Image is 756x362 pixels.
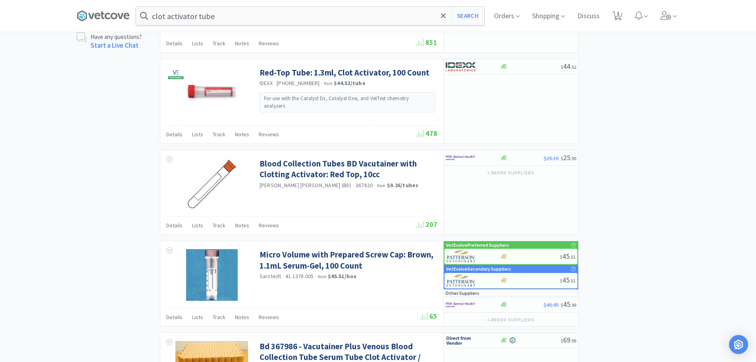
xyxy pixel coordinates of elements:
[318,274,327,279] span: from
[446,299,475,311] img: f6b2451649754179b5b4e0c70c3f7cb0_2.png
[561,335,576,345] span: 69
[213,222,225,229] span: Track
[561,338,563,344] span: $
[90,41,139,50] a: Start a Live Chat
[417,38,437,47] span: 851
[260,182,352,189] a: [PERSON_NAME] [PERSON_NAME] (BD)
[377,183,386,188] span: from
[560,275,575,285] span: 45
[259,40,279,47] span: Reviews
[334,79,365,87] strong: $44.52 / tube
[166,65,185,84] img: badf310d0ea842e9930d5bc0481873db_341.png
[264,95,431,109] p: For use with the Catalyst Dx, Catalyst One, and VetTest chemistry analyzers
[283,273,284,280] span: ·
[446,241,509,249] p: VetEvolve Preferred Suppliers
[328,273,357,280] strong: $45.51 / box
[285,273,314,280] span: 41.1378.005
[166,40,183,47] span: Details
[446,275,476,287] img: f5e969b455434c6296c6d81ef179fa71_3.png
[321,79,323,87] span: ·
[569,278,575,284] span: . 51
[90,33,142,41] p: Have any questions?
[570,155,576,161] span: . 90
[544,301,559,308] span: $46.45
[259,314,279,321] span: Reviews
[166,314,183,321] span: Details
[574,13,603,20] a: Discuss
[561,62,576,71] span: 44
[451,7,484,25] button: Search
[446,335,475,347] img: c67096674d5b41e1bca769e75293f8dd_19.png
[570,338,576,344] span: . 99
[213,40,225,47] span: Track
[560,252,575,261] span: 45
[186,67,238,119] img: 122cdb8dd18a41acb45393766ca1751f_657033.png
[213,131,225,138] span: Track
[356,182,373,189] span: 367820
[235,40,249,47] span: Notes
[446,265,511,273] p: VetEvolve Secondary Suppliers
[374,182,375,189] span: ·
[213,314,225,321] span: Track
[561,300,576,309] span: 45
[277,79,320,87] span: [PHONE_NUMBER]
[570,64,576,70] span: . 52
[483,167,538,178] button: +2more suppliers
[166,131,183,138] span: Details
[235,131,249,138] span: Notes
[259,222,279,229] span: Reviews
[544,155,559,162] span: $26.16
[186,158,238,210] img: 09e02510f3b642d6b1741d2732582a3c_116754.png
[387,182,419,189] strong: $0.26 / tubes
[192,131,203,138] span: Lists
[192,40,203,47] span: Lists
[235,314,249,321] span: Notes
[136,7,484,25] input: Search by item, sku, manufacturer, ingredient, size...
[417,220,437,229] span: 207
[259,131,279,138] span: Reviews
[260,79,273,87] a: IDEXX
[561,302,563,308] span: $
[417,129,437,138] span: 478
[260,273,281,280] a: Sarstedt
[260,249,435,271] a: Micro Volume with Prepared Screw Cap: Brown, 1.1mL Serum-Gel, 100 Count
[445,289,479,297] p: Other Suppliers
[560,254,562,260] span: $
[353,182,354,189] span: ·
[260,67,429,78] a: Red-Top Tube: 1.3ml, Clot Activator, 100 Count
[166,222,183,229] span: Details
[609,14,625,21] a: 1
[446,61,475,73] img: 13250b0087d44d67bb1668360c5632f9_13.png
[561,155,563,161] span: $
[561,153,576,162] span: 25
[560,278,562,284] span: $
[570,302,576,308] span: . 99
[569,254,575,260] span: . 51
[446,152,475,164] img: f6b2451649754179b5b4e0c70c3f7cb0_2.png
[235,222,249,229] span: Notes
[421,312,437,321] span: 65
[192,314,203,321] span: Lists
[324,81,333,86] span: from
[729,335,748,354] div: Open Intercom Messenger
[315,273,317,280] span: ·
[561,64,563,70] span: $
[186,249,238,301] img: 825205e587574afa8e85ba029198a307_116684.png
[274,79,275,87] span: ·
[260,158,435,180] a: Blood Collection Tubes BD Vacutainer with Clotting Activator: Red Top, 10cc
[483,314,538,325] button: +2more suppliers
[192,222,203,229] span: Lists
[446,250,476,262] img: f5e969b455434c6296c6d81ef179fa71_3.png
